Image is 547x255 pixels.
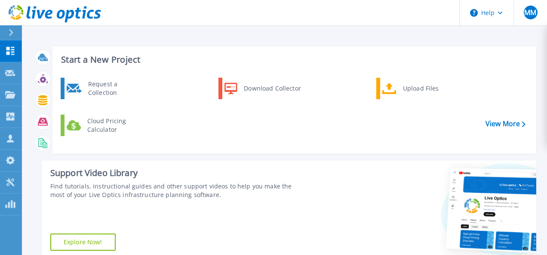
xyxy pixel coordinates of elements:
div: Download Collector [240,80,304,97]
div: Find tutorials, instructional guides and other support videos to help you make the most of your L... [50,182,307,199]
a: Request a Collection [61,78,149,99]
div: Upload Files [399,80,462,97]
h3: Start a New Project [61,55,525,64]
a: Explore Now! [50,234,116,251]
div: Request a Collection [84,80,147,97]
a: View More [486,120,525,128]
div: Support Video Library [50,167,307,179]
a: Download Collector [218,78,307,99]
span: MM [524,9,536,16]
div: Cloud Pricing Calculator [83,117,147,134]
a: Upload Files [376,78,464,99]
a: Cloud Pricing Calculator [61,115,149,136]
